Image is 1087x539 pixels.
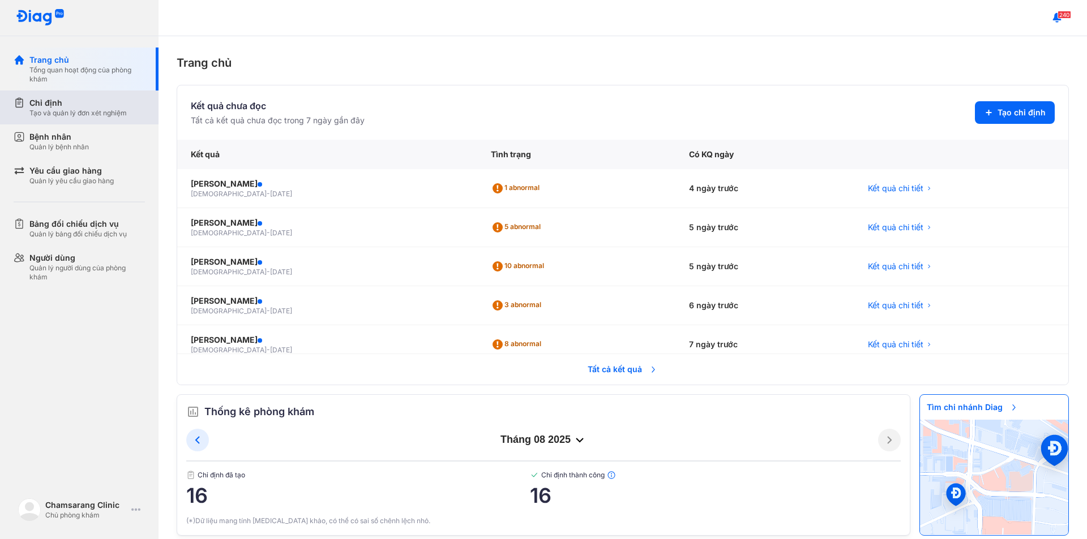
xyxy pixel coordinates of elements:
span: - [267,189,270,198]
span: Kết quả chi tiết [868,300,923,311]
span: [DATE] [270,307,292,315]
span: Kết quả chi tiết [868,222,923,233]
div: Người dùng [29,252,145,264]
img: info.7e716105.svg [607,471,616,480]
span: Thống kê phòng khám [204,404,314,420]
div: [PERSON_NAME] [191,178,464,189]
span: Tìm chi nhánh Diag [920,395,1025,420]
span: [DEMOGRAPHIC_DATA] [191,346,267,354]
span: Kết quả chi tiết [868,261,923,272]
img: order.5a6da16c.svg [186,405,200,419]
span: Kết quả chi tiết [868,183,923,194]
div: Quản lý người dùng của phòng khám [29,264,145,282]
span: 240 [1058,11,1071,19]
span: Chỉ định thành công [530,471,901,480]
div: 1 abnormal [491,179,544,197]
img: logo [18,498,41,521]
span: Tạo chỉ định [998,107,1046,118]
div: Tất cả kết quả chưa đọc trong 7 ngày gần đây [191,115,365,126]
div: 8 abnormal [491,335,546,353]
div: [PERSON_NAME] [191,334,464,346]
div: (*)Dữ liệu mang tính [MEDICAL_DATA] khảo, có thể có sai số chênh lệch nhỏ. [186,516,901,526]
span: - [267,228,270,237]
div: Yêu cầu giao hàng [29,165,114,176]
div: 5 ngày trước [675,247,854,286]
div: tháng 08 2025 [209,433,878,447]
span: [DATE] [270,346,292,354]
span: [DEMOGRAPHIC_DATA] [191,268,267,276]
div: Trang chủ [29,54,145,66]
div: 5 ngày trước [675,208,854,247]
span: Chỉ định đã tạo [186,471,530,480]
div: Quản lý bệnh nhân [29,143,89,152]
span: Tất cả kết quả [581,357,665,382]
div: Tổng quan hoạt động của phòng khám [29,66,145,84]
div: [PERSON_NAME] [191,217,464,228]
span: [DEMOGRAPHIC_DATA] [191,307,267,315]
span: 16 [186,484,530,507]
div: Bảng đối chiếu dịch vụ [29,218,127,230]
span: - [267,307,270,315]
div: [PERSON_NAME] [191,256,464,268]
div: Tình trạng [477,140,675,169]
span: [DATE] [270,189,292,198]
div: Có KQ ngày [675,140,854,169]
div: Quản lý yêu cầu giao hàng [29,176,114,186]
button: Tạo chỉ định [975,101,1055,124]
span: [DATE] [270,228,292,237]
span: - [267,268,270,276]
span: - [267,346,270,354]
div: 7 ngày trước [675,325,854,364]
div: Chủ phòng khám [45,511,127,520]
div: Bệnh nhân [29,131,89,143]
img: checked-green.01cc79e0.svg [530,471,539,480]
div: 6 ngày trước [675,286,854,325]
span: [DATE] [270,268,292,276]
div: 10 abnormal [491,257,549,275]
div: Chỉ định [29,97,127,109]
div: 4 ngày trước [675,169,854,208]
div: 5 abnormal [491,218,545,236]
div: Kết quả chưa đọc [191,99,365,113]
span: [DEMOGRAPHIC_DATA] [191,189,267,198]
div: Quản lý bảng đối chiếu dịch vụ [29,230,127,239]
span: [DEMOGRAPHIC_DATA] [191,228,267,237]
span: Kết quả chi tiết [868,339,923,350]
div: Tạo và quản lý đơn xét nghiệm [29,109,127,118]
img: logo [16,9,65,27]
div: [PERSON_NAME] [191,295,464,307]
div: Chamsarang Clinic [45,499,127,511]
img: document.50c4cfd0.svg [186,471,195,480]
div: Trang chủ [177,54,1069,71]
div: Kết quả [177,140,477,169]
span: 16 [530,484,901,507]
div: 3 abnormal [491,296,546,314]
